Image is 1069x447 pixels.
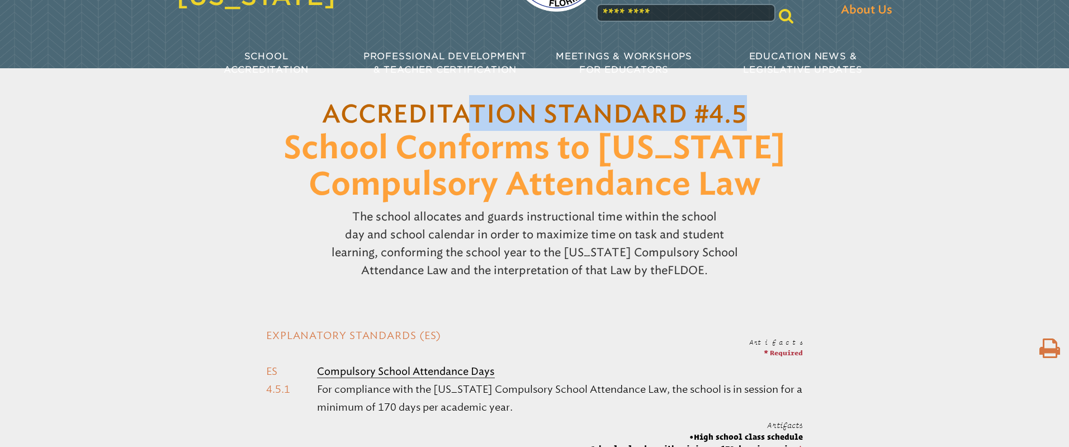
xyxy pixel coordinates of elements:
[224,51,309,75] span: School Accreditation
[300,203,769,284] p: The school allocates and guards instructional time within the school day and school calendar in o...
[266,328,803,344] h2: Explanatory Standards (ES)
[283,133,786,200] span: School Conforms to [US_STATE] Compulsory Attendance Law
[841,1,892,19] span: About Us
[764,349,803,356] span: * Required
[317,380,803,416] p: For compliance with the [US_STATE] Compulsory School Attendance Law, the school is in session for...
[317,365,495,378] b: Compulsory School Attendance Days
[767,421,803,430] span: Artifacts
[743,51,862,75] span: Education News & Legislative Updates
[749,338,803,346] span: Artifacts
[668,264,704,277] span: FLDOE
[556,51,692,75] span: Meetings & Workshops for Educators
[322,103,747,128] a: Accreditation Standard #4.5
[363,51,527,75] span: Professional Development & Teacher Certification
[586,431,803,443] span: High school class schedule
